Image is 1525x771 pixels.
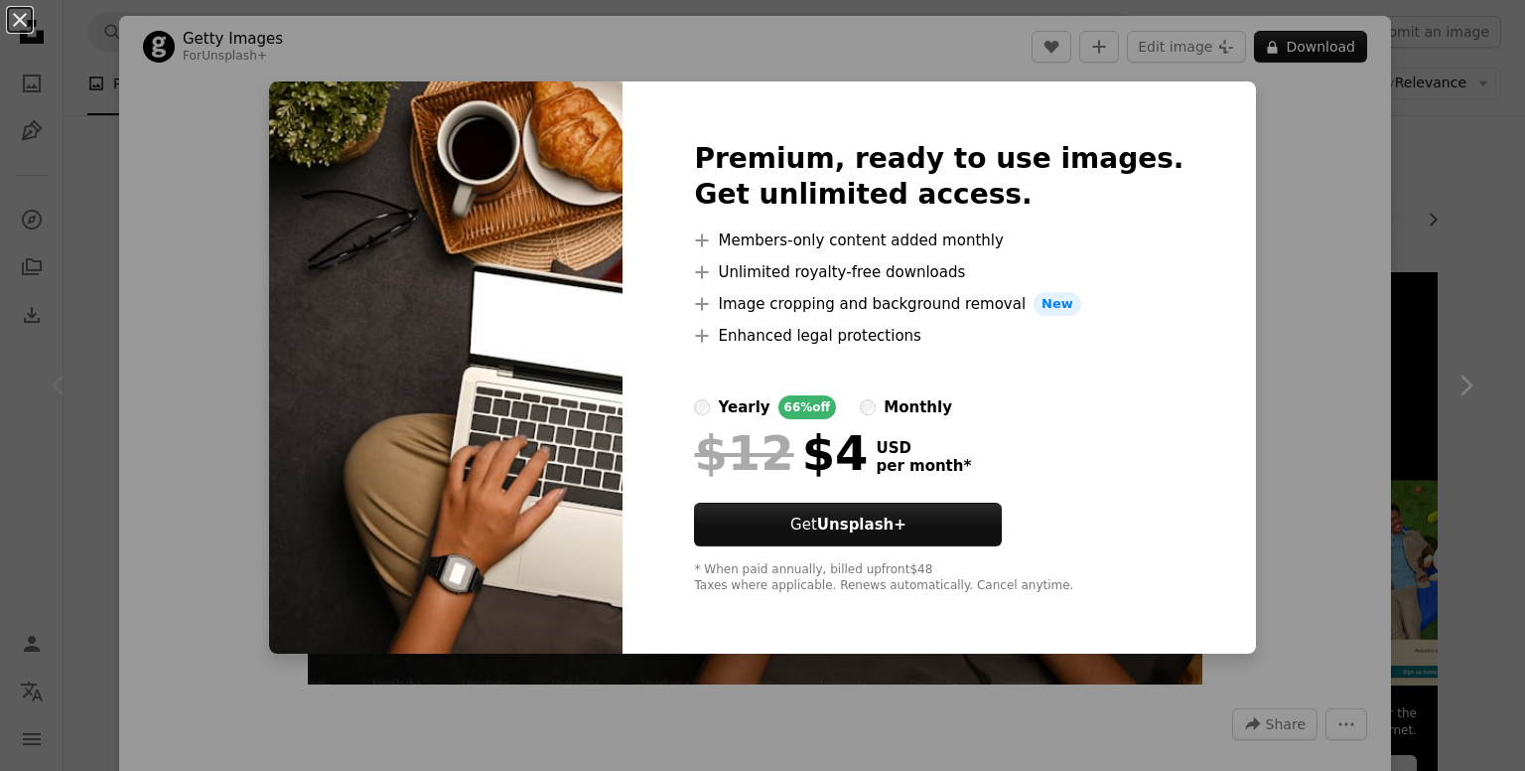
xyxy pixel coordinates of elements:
[694,229,1183,252] li: Members-only content added monthly
[718,395,769,419] div: yearly
[694,141,1183,213] h2: Premium, ready to use images. Get unlimited access.
[694,292,1183,316] li: Image cropping and background removal
[817,516,906,534] strong: Unsplash+
[269,81,623,654] img: premium_photo-1661763119491-c0c6205a2163
[694,427,868,479] div: $4
[876,457,971,475] span: per month *
[694,427,793,479] span: $12
[884,395,952,419] div: monthly
[694,562,1183,594] div: * When paid annually, billed upfront $48 Taxes where applicable. Renews automatically. Cancel any...
[694,399,710,415] input: yearly66%off
[1034,292,1081,316] span: New
[694,503,1002,546] button: GetUnsplash+
[694,260,1183,284] li: Unlimited royalty-free downloads
[860,399,876,415] input: monthly
[694,324,1183,348] li: Enhanced legal protections
[876,439,971,457] span: USD
[778,395,837,419] div: 66% off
